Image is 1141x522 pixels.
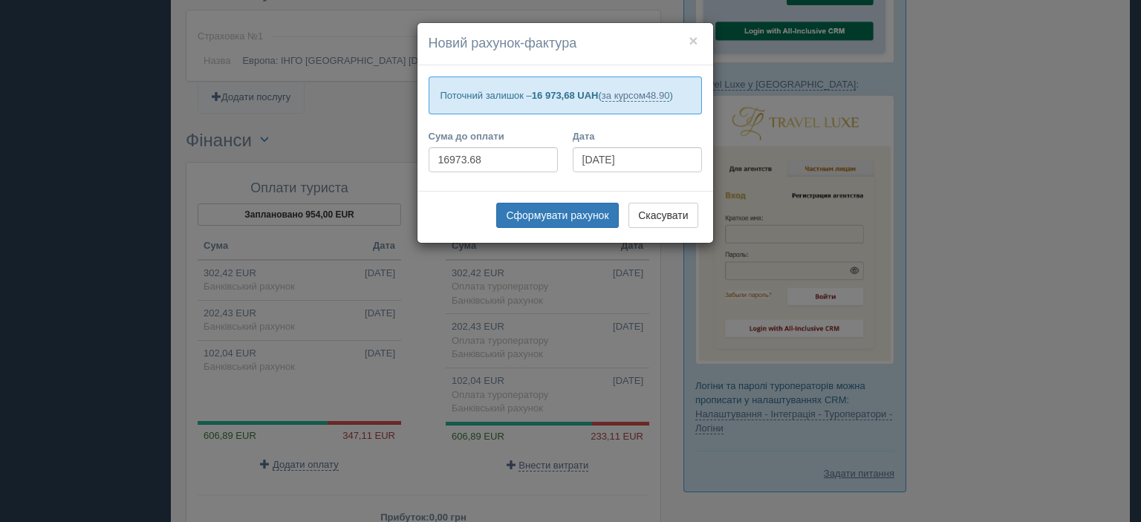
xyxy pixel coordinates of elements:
[429,129,558,143] label: Сума до оплати
[628,203,698,228] button: Скасувати
[532,90,599,101] b: 16 973,68 UAH
[429,76,702,114] p: Поточний залишок – ( )
[429,34,702,53] h4: Новий рахунок-фактура
[689,33,698,48] button: ×
[573,129,702,143] label: Дата
[646,90,670,101] span: 48.90
[602,90,670,102] a: за курсом48.90
[496,203,618,228] button: Сформувати рахунок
